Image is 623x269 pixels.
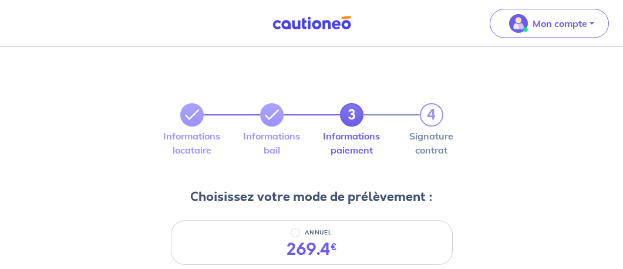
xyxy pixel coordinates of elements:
[305,226,332,240] p: ANNUEL
[260,131,284,155] label: Informations bail
[180,131,204,155] label: Informations locataire
[420,131,443,155] label: Signature contrat
[268,16,356,30] img: Cautioneo
[340,103,363,127] a: 3
[287,240,337,260] div: 269.4
[509,14,528,33] img: illu_account_valid_menu.svg
[190,188,433,206] h3: Choisissez votre mode de prélèvement :
[331,240,337,254] sup: €
[490,9,609,38] button: illu_account_valid_menu.svgMon compte
[533,16,587,30] p: Mon compte
[340,131,363,155] label: Informations paiement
